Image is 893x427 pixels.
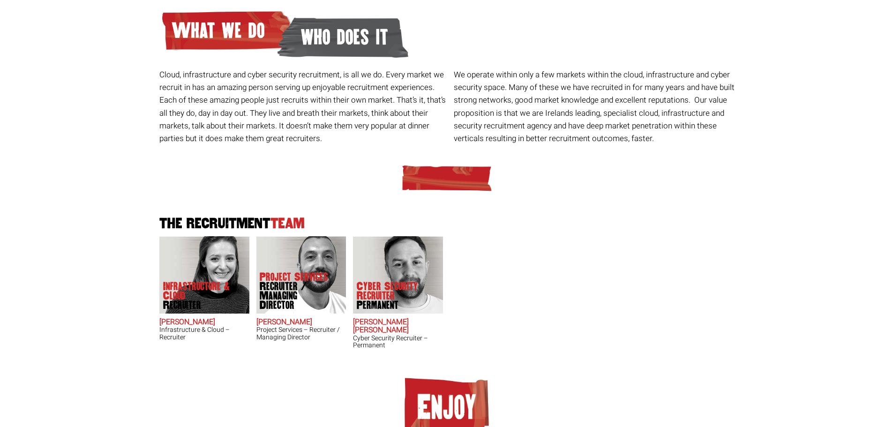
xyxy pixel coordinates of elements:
[256,318,346,327] h2: [PERSON_NAME]
[353,318,443,335] h2: [PERSON_NAME] [PERSON_NAME]
[260,282,335,310] span: Recruiter / Managing Director
[159,236,249,314] img: Sara O'Toole does Infrastructure & Cloud Recruiter
[159,326,249,341] h3: Infrastructure & Cloud – Recruiter
[159,68,447,145] p: Cloud, infrastructure and cyber security recruitment, is all we do. Every market we recruit in ha...
[454,68,741,145] p: We operate within only a few markets within the cloud, infrastructure and cyber security space. M...
[156,217,737,231] h2: The Recruitment
[357,300,432,310] span: Permanent
[256,236,346,314] img: Chris Pelow's our Project Services Recruiter / Managing Director
[159,318,249,327] h2: [PERSON_NAME]
[353,335,443,349] h3: Cyber Security Recruiter – Permanent
[270,216,305,231] span: Team
[163,300,238,310] span: Recruiter
[256,326,346,341] h3: Project Services – Recruiter / Managing Director
[260,272,335,310] p: Project Services
[163,282,238,310] p: Infrastructure & Cloud
[353,236,443,314] img: John James Baird does Cyber Security Recruiter Permanent
[357,282,432,310] p: Cyber Security Recruiter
